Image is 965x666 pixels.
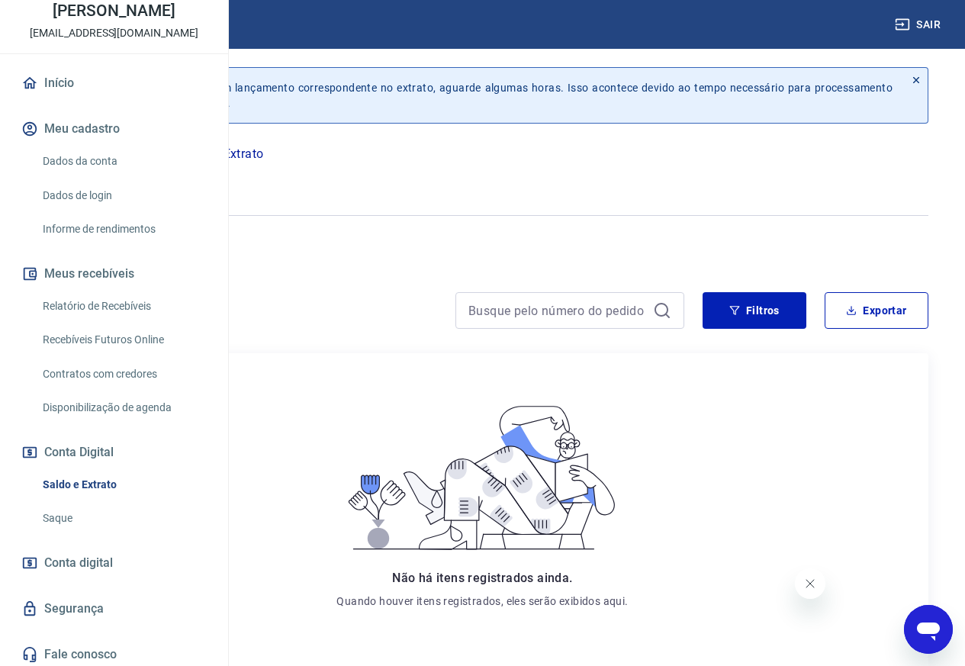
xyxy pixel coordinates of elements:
[336,594,628,609] p: Quando houver itens registrados, eles serão exibidos aqui.
[53,3,175,19] p: [PERSON_NAME]
[37,298,437,329] h4: Extrato
[82,80,893,111] p: Se o saldo aumentar sem um lançamento correspondente no extrato, aguarde algumas horas. Isso acon...
[37,248,928,266] p: carregando...
[37,324,210,356] a: Recebíveis Futuros Online
[392,571,572,585] span: Não há itens registrados ainda.
[9,11,128,23] span: Olá! Precisa de ajuda?
[892,11,947,39] button: Sair
[795,568,825,599] iframe: Fechar mensagem
[37,291,210,322] a: Relatório de Recebíveis
[18,257,210,291] button: Meus recebíveis
[44,552,113,574] span: Conta digital
[825,292,928,329] button: Exportar
[30,25,198,41] p: [EMAIL_ADDRESS][DOMAIN_NAME]
[37,503,210,534] a: Saque
[37,214,210,245] a: Informe de rendimentos
[468,299,647,322] input: Busque pelo número do pedido
[18,592,210,626] a: Segurança
[37,469,210,500] a: Saldo e Extrato
[703,292,806,329] button: Filtros
[18,546,210,580] a: Conta digital
[37,392,210,423] a: Disponibilização de agenda
[904,605,953,654] iframe: Botão para abrir a janela de mensagens
[18,66,210,100] a: Início
[18,436,210,469] button: Conta Digital
[37,180,210,211] a: Dados de login
[37,359,210,390] a: Contratos com credores
[18,112,210,146] button: Meu cadastro
[37,146,210,177] a: Dados da conta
